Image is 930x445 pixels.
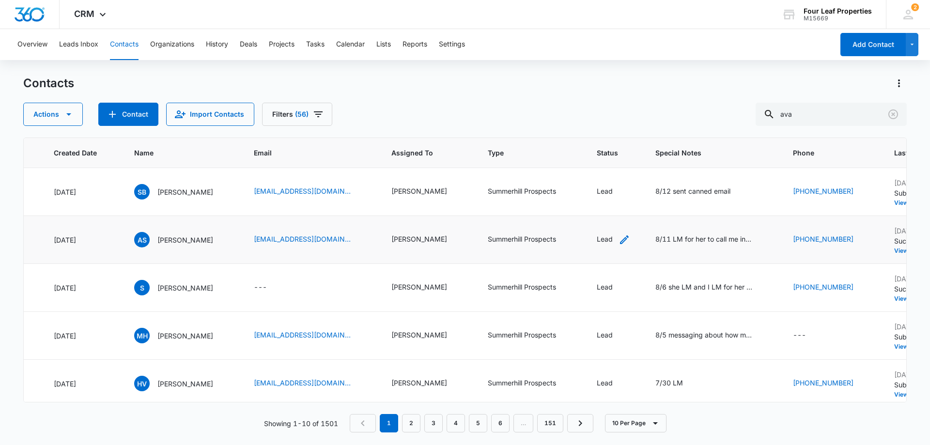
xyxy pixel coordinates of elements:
[597,330,613,340] div: Lead
[380,414,398,432] em: 1
[157,235,213,245] p: [PERSON_NAME]
[793,186,853,196] a: [PHONE_NUMBER]
[54,148,97,158] span: Created Date
[655,378,700,389] div: Special Notes - 7/30 LM - Select to Edit Field
[793,378,853,388] a: [PHONE_NUMBER]
[402,414,420,432] a: Page 2
[391,282,447,292] div: [PERSON_NAME]
[254,148,354,158] span: Email
[157,379,213,389] p: [PERSON_NAME]
[655,330,752,340] div: 8/5 messaging about how much lot rent. Sent canned email and lot rent amount KM
[254,234,351,244] a: [EMAIL_ADDRESS][DOMAIN_NAME]
[655,186,730,196] div: 8/12 sent canned email
[54,283,111,293] div: [DATE]
[597,234,630,246] div: Status - Lead - Select to Edit Field
[134,328,231,343] div: Name - Mark Harshman - Select to Edit Field
[597,148,618,158] span: Status
[447,414,465,432] a: Page 4
[488,282,573,293] div: Type - Summerhill Prospects - Select to Edit Field
[391,378,465,389] div: Assigned To - Kelly Mursch - Select to Edit Field
[206,29,228,60] button: History
[134,148,217,158] span: Name
[911,3,919,11] span: 2
[295,111,309,118] span: (56)
[240,29,257,60] button: Deals
[157,283,213,293] p: [PERSON_NAME]
[134,376,231,391] div: Name - Heather Vanalstine - Select to Edit Field
[488,378,556,388] div: Summerhill Prospects
[254,234,368,246] div: Email - avakristine03@gmail.com - Select to Edit Field
[885,107,901,122] button: Clear
[262,103,332,126] button: Filters
[840,33,906,56] button: Add Contact
[134,280,150,295] span: S
[605,414,666,432] button: 10 Per Page
[23,76,74,91] h1: Contacts
[655,186,748,198] div: Special Notes - 8/12 sent canned email - Select to Edit Field
[488,330,556,340] div: Summerhill Prospects
[793,234,853,244] a: [PHONE_NUMBER]
[655,282,752,292] div: 8/6 she LM and I LM for her mentioned 1 rental available but new homes for OR and sale KM
[254,282,284,293] div: Email - - Select to Edit Field
[488,186,556,196] div: Summerhill Prospects
[403,29,427,60] button: Reports
[597,378,630,389] div: Status - Lead - Select to Edit Field
[655,234,770,246] div: Special Notes - 8/11 LM for her to call me income says $65K - Select to Edit Field
[391,234,447,244] div: [PERSON_NAME]
[134,184,231,199] div: Name - Sasha Blain - Select to Edit Field
[306,29,325,60] button: Tasks
[166,103,254,126] button: Import Contacts
[157,187,213,197] p: [PERSON_NAME]
[793,148,857,158] span: Phone
[537,414,563,432] a: Page 151
[655,282,770,293] div: Special Notes - 8/6 she LM and I LM for her mentioned 1 rental available but new homes for OR and...
[655,234,752,244] div: 8/11 LM for her to call me income says $65K
[756,103,907,126] input: Search Contacts
[23,103,83,126] button: Actions
[134,376,150,391] span: HV
[793,378,871,389] div: Phone - 5179403548 - Select to Edit Field
[74,9,94,19] span: CRM
[254,282,267,293] div: ---
[134,184,150,199] span: SB
[793,282,853,292] a: [PHONE_NUMBER]
[793,330,806,341] div: ---
[891,76,907,91] button: Actions
[17,29,47,60] button: Overview
[254,186,368,198] div: Email - sasharae1986@gmail.com - Select to Edit Field
[54,187,111,197] div: [DATE]
[597,330,630,341] div: Status - Lead - Select to Edit Field
[597,282,613,292] div: Lead
[98,103,158,126] button: Add Contact
[793,282,871,293] div: Phone - 5172458199 - Select to Edit Field
[376,29,391,60] button: Lists
[424,414,443,432] a: Page 3
[254,330,368,341] div: Email - markharshman58@gmail.com - Select to Edit Field
[264,418,338,429] p: Showing 1-10 of 1501
[391,186,465,198] div: Assigned To - Kelly Mursch - Select to Edit Field
[59,29,98,60] button: Leads Inbox
[597,234,613,244] div: Lead
[597,186,613,196] div: Lead
[469,414,487,432] a: Page 5
[254,378,351,388] a: [EMAIL_ADDRESS][DOMAIN_NAME]
[134,280,231,295] div: Name - Stephanie - Select to Edit Field
[54,379,111,389] div: [DATE]
[597,186,630,198] div: Status - Lead - Select to Edit Field
[254,330,351,340] a: [EMAIL_ADDRESS][DOMAIN_NAME]
[597,378,613,388] div: Lead
[488,186,573,198] div: Type - Summerhill Prospects - Select to Edit Field
[491,414,510,432] a: Page 6
[391,186,447,196] div: [PERSON_NAME]
[488,378,573,389] div: Type - Summerhill Prospects - Select to Edit Field
[269,29,294,60] button: Projects
[336,29,365,60] button: Calendar
[391,330,447,340] div: [PERSON_NAME]
[391,148,450,158] span: Assigned To
[488,234,573,246] div: Type - Summerhill Prospects - Select to Edit Field
[655,330,770,341] div: Special Notes - 8/5 messaging about how much lot rent. Sent canned email and lot rent amount KM -...
[254,378,368,389] div: Email - mizzfritz18@gmail.com - Select to Edit Field
[150,29,194,60] button: Organizations
[391,378,447,388] div: [PERSON_NAME]
[793,330,823,341] div: Phone - - Select to Edit Field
